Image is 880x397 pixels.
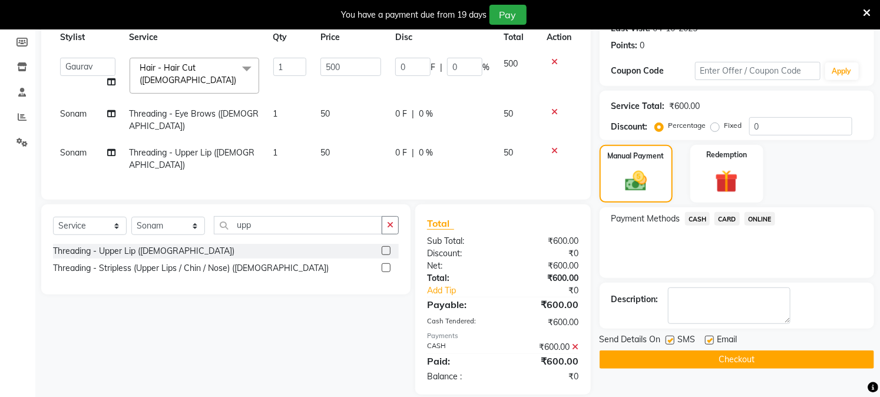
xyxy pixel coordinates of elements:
span: 50 [320,108,330,119]
img: _gift.svg [708,167,745,196]
span: CASH [685,212,710,226]
th: Stylist [53,24,123,51]
th: Service [123,24,266,51]
label: Fixed [724,120,742,131]
span: | [412,108,414,120]
div: Discount: [418,247,503,260]
button: Pay [489,5,527,25]
a: x [237,75,242,85]
span: | [412,147,414,159]
div: Discount: [611,121,648,133]
th: Total [497,24,540,51]
div: Net: [418,260,503,272]
input: Enter Offer / Coupon Code [695,62,821,80]
button: Apply [825,62,859,80]
span: 1 [273,147,278,158]
span: 500 [504,58,518,69]
span: ONLINE [745,212,775,226]
div: You have a payment due from 19 days [342,9,487,21]
span: Hair - Hair Cut ([DEMOGRAPHIC_DATA]) [140,62,237,85]
div: Coupon Code [611,65,695,77]
span: Sonam [60,108,87,119]
div: Cash Tendered: [418,316,503,329]
span: 50 [504,147,513,158]
div: Description: [611,293,659,306]
div: Points: [611,39,638,52]
th: Qty [266,24,313,51]
div: Payments [427,331,579,341]
div: Balance : [418,370,503,383]
label: Manual Payment [608,151,664,161]
div: Paid: [418,354,503,368]
span: 0 F [395,147,407,159]
th: Price [313,24,388,51]
span: CARD [714,212,740,226]
label: Redemption [706,150,747,160]
div: Sub Total: [418,235,503,247]
span: Threading - Eye Brows ([DEMOGRAPHIC_DATA]) [130,108,259,131]
div: ₹0 [517,284,588,297]
div: Service Total: [611,100,665,113]
button: Checkout [600,350,874,369]
span: 0 % [419,147,433,159]
div: ₹600.00 [503,354,588,368]
span: Send Details On [600,333,661,348]
input: Search or Scan [214,216,382,234]
div: ₹600.00 [503,316,588,329]
a: Add Tip [418,284,517,297]
img: _cash.svg [618,168,654,194]
div: Threading - Stripless (Upper Lips / Chin / Nose) ([DEMOGRAPHIC_DATA]) [53,262,329,274]
span: Total [427,217,454,230]
div: ₹600.00 [670,100,700,113]
span: 50 [320,147,330,158]
div: Total: [418,272,503,284]
span: 0 % [419,108,433,120]
div: ₹600.00 [503,272,588,284]
div: ₹0 [503,370,588,383]
span: F [431,61,435,74]
div: 0 [640,39,645,52]
span: | [440,61,442,74]
span: 50 [504,108,513,119]
div: Threading - Upper Lip ([DEMOGRAPHIC_DATA]) [53,245,234,257]
span: Email [717,333,737,348]
div: CASH [418,341,503,353]
div: ₹0 [503,247,588,260]
span: 0 F [395,108,407,120]
span: % [482,61,489,74]
span: 1 [273,108,278,119]
div: ₹600.00 [503,297,588,312]
label: Percentage [669,120,706,131]
th: Disc [388,24,497,51]
div: ₹600.00 [503,235,588,247]
div: ₹600.00 [503,260,588,272]
span: Threading - Upper Lip ([DEMOGRAPHIC_DATA]) [130,147,255,170]
div: Payable: [418,297,503,312]
span: Payment Methods [611,213,680,225]
span: Sonam [60,147,87,158]
div: ₹600.00 [503,341,588,353]
span: SMS [678,333,696,348]
th: Action [540,24,579,51]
